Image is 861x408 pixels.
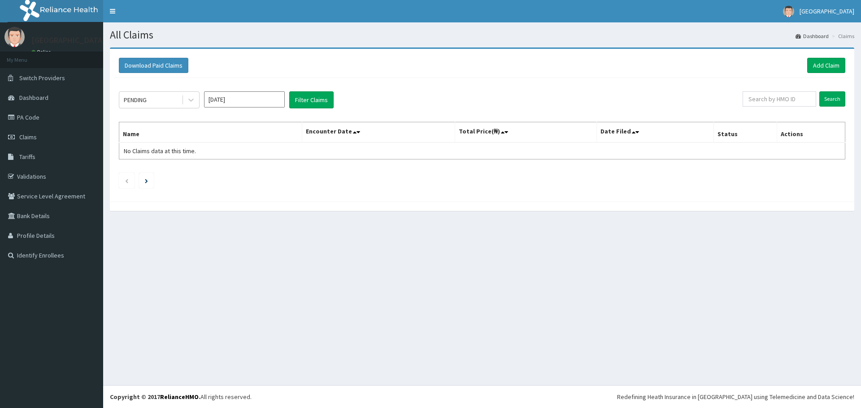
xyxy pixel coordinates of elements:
th: Name [119,122,302,143]
th: Actions [777,122,845,143]
li: Claims [830,32,854,40]
img: User Image [783,6,794,17]
button: Filter Claims [289,91,334,108]
a: Online [31,49,53,55]
span: Dashboard [19,94,48,102]
span: Tariffs [19,153,35,161]
footer: All rights reserved. [103,385,861,408]
th: Date Filed [596,122,713,143]
span: Claims [19,133,37,141]
a: Previous page [125,176,129,185]
a: Next page [145,176,148,185]
span: Switch Providers [19,74,65,82]
th: Status [713,122,777,143]
p: [GEOGRAPHIC_DATA] [31,36,105,44]
span: No Claims data at this time. [124,147,196,155]
input: Select Month and Year [204,91,285,107]
img: User Image [4,27,25,47]
strong: Copyright © 2017 . [110,393,200,401]
a: Dashboard [796,32,829,40]
a: RelianceHMO [160,393,199,401]
input: Search by HMO ID [743,91,816,107]
th: Encounter Date [302,122,455,143]
button: Download Paid Claims [119,58,188,73]
div: Redefining Heath Insurance in [GEOGRAPHIC_DATA] using Telemedicine and Data Science! [617,392,854,401]
th: Total Price(₦) [455,122,596,143]
input: Search [819,91,845,107]
h1: All Claims [110,29,854,41]
a: Add Claim [807,58,845,73]
div: PENDING [124,95,147,104]
span: [GEOGRAPHIC_DATA] [800,7,854,15]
